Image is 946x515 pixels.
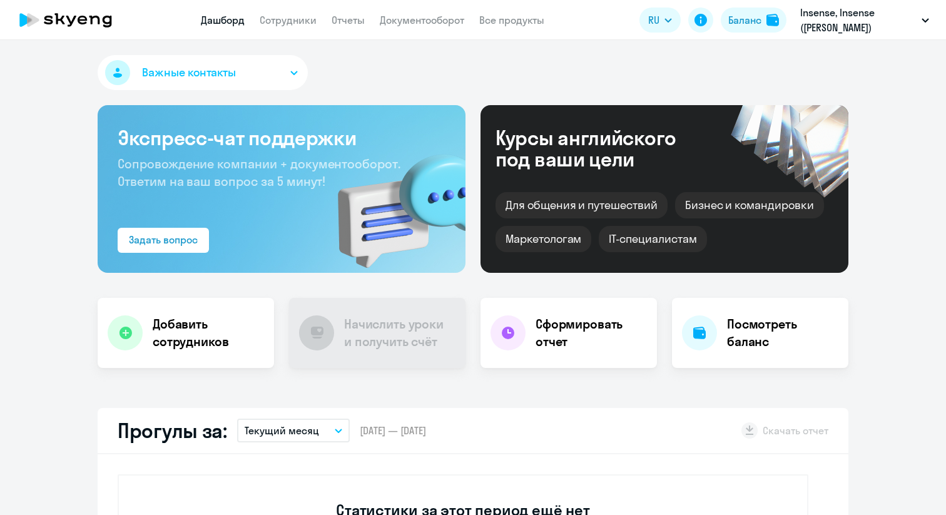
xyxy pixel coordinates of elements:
[344,315,453,350] h4: Начислить уроки и получить счёт
[728,13,761,28] div: Баланс
[260,14,317,26] a: Сотрудники
[237,419,350,442] button: Текущий месяц
[496,127,709,170] div: Курсы английского под ваши цели
[153,315,264,350] h4: Добавить сотрудников
[727,315,838,350] h4: Посмотреть баланс
[118,418,227,443] h2: Прогулы за:
[320,132,465,273] img: bg-img
[245,423,319,438] p: Текущий месяц
[675,192,824,218] div: Бизнес и командировки
[496,192,668,218] div: Для общения и путешествий
[496,226,591,252] div: Маркетологам
[98,55,308,90] button: Важные контакты
[129,232,198,247] div: Задать вопрос
[721,8,786,33] button: Балансbalance
[479,14,544,26] a: Все продукты
[360,424,426,437] span: [DATE] — [DATE]
[794,5,935,35] button: Insense, Insense ([PERSON_NAME])
[118,125,445,150] h3: Экспресс-чат поддержки
[536,315,647,350] h4: Сформировать отчет
[648,13,659,28] span: RU
[766,14,779,26] img: balance
[118,156,400,189] span: Сопровождение компании + документооборот. Ответим на ваш вопрос за 5 минут!
[380,14,464,26] a: Документооборот
[142,64,236,81] span: Важные контакты
[800,5,917,35] p: Insense, Insense ([PERSON_NAME])
[201,14,245,26] a: Дашборд
[639,8,681,33] button: RU
[332,14,365,26] a: Отчеты
[599,226,706,252] div: IT-специалистам
[118,228,209,253] button: Задать вопрос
